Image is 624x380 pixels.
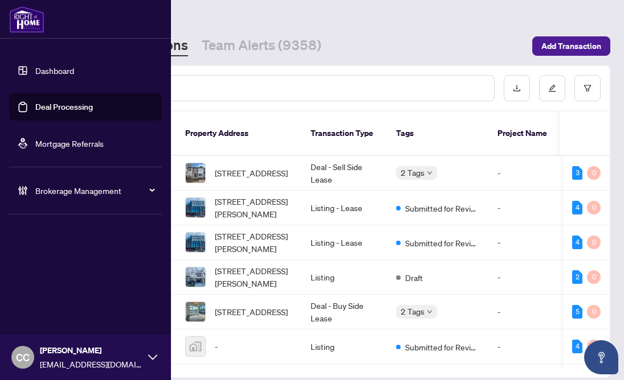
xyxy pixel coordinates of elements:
[488,329,557,364] td: -
[541,37,601,55] span: Add Transaction
[405,341,479,353] span: Submitted for Review
[387,111,488,156] th: Tags
[215,195,292,220] span: [STREET_ADDRESS][PERSON_NAME]
[35,138,104,148] a: Mortgage Referrals
[202,36,321,56] a: Team Alerts (9358)
[587,340,601,353] div: 0
[401,166,425,179] span: 2 Tags
[548,84,556,92] span: edit
[35,102,93,112] a: Deal Processing
[186,267,205,287] img: thumbnail-img
[488,111,557,156] th: Project Name
[186,337,205,356] img: thumbnail-img
[176,111,301,156] th: Property Address
[35,65,74,76] a: Dashboard
[40,358,142,370] span: [EMAIL_ADDRESS][DOMAIN_NAME]
[572,270,582,284] div: 2
[215,265,292,290] span: [STREET_ADDRESS][PERSON_NAME]
[215,340,218,353] span: -
[215,305,288,318] span: [STREET_ADDRESS]
[488,260,557,295] td: -
[488,191,557,225] td: -
[301,329,387,364] td: Listing
[40,344,142,357] span: [PERSON_NAME]
[488,295,557,329] td: -
[301,156,387,191] td: Deal - Sell Side Lease
[186,233,205,252] img: thumbnail-img
[587,201,601,214] div: 0
[405,237,479,249] span: Submitted for Review
[488,156,557,191] td: -
[427,309,433,315] span: down
[35,184,154,197] span: Brokerage Management
[16,349,30,365] span: CC
[9,6,44,33] img: logo
[301,111,387,156] th: Transaction Type
[301,225,387,260] td: Listing - Lease
[587,236,601,249] div: 0
[587,166,601,180] div: 0
[427,170,433,176] span: down
[572,305,582,319] div: 5
[405,202,479,214] span: Submitted for Review
[587,305,601,319] div: 0
[215,167,288,179] span: [STREET_ADDRESS]
[574,75,601,101] button: filter
[301,191,387,225] td: Listing - Lease
[572,340,582,353] div: 4
[584,340,618,374] button: Open asap
[572,201,582,214] div: 4
[186,302,205,321] img: thumbnail-img
[572,236,582,249] div: 4
[513,84,521,92] span: download
[587,270,601,284] div: 0
[532,36,610,56] button: Add Transaction
[186,163,205,183] img: thumbnail-img
[572,166,582,180] div: 3
[405,271,423,284] span: Draft
[584,84,592,92] span: filter
[488,225,557,260] td: -
[401,305,425,318] span: 2 Tags
[504,75,530,101] button: download
[301,260,387,295] td: Listing
[186,198,205,217] img: thumbnail-img
[539,75,565,101] button: edit
[215,230,292,255] span: [STREET_ADDRESS][PERSON_NAME]
[301,295,387,329] td: Deal - Buy Side Lease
